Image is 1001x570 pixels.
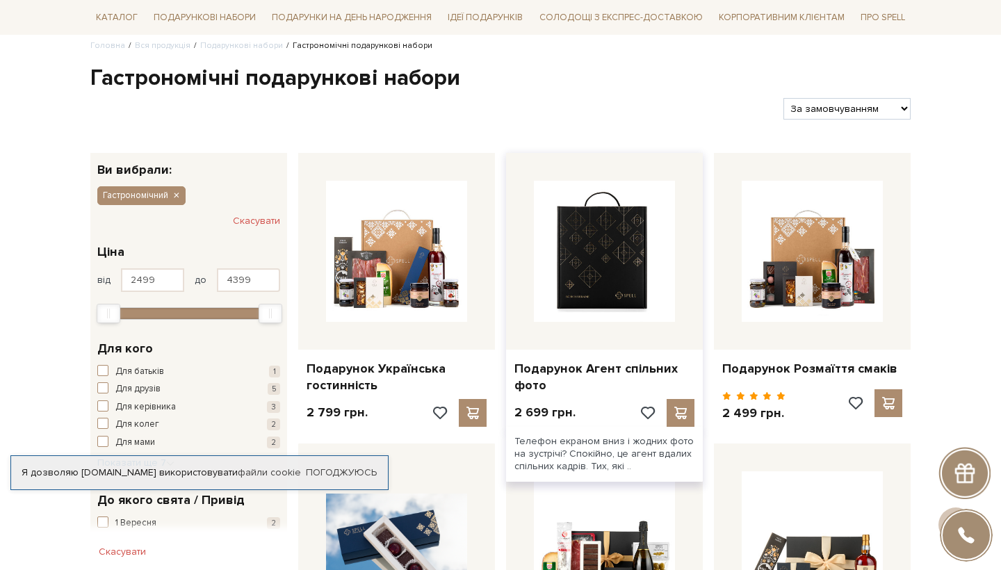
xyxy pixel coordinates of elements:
span: 1 Вересня [115,516,156,530]
button: 1 Вересня 2 [97,516,280,530]
a: Подарунок Розмаїття смаків [722,361,902,377]
span: Ціна [97,243,124,261]
span: 5 [268,383,280,395]
button: Для керівника 3 [97,400,280,414]
span: Ідеї подарунків [442,7,528,28]
div: Max [259,304,282,323]
span: 2 [267,418,280,430]
span: Для колег [115,418,159,432]
li: Гастрономічні подарункові набори [283,40,432,52]
span: 1 [269,366,280,377]
button: Для батьків 1 [97,365,280,379]
div: Телефон екраном вниз і жодних фото на зустрічі? Спокійно, це агент вдалих спільних кадрів. Тих, я... [506,427,703,482]
a: Вся продукція [135,40,190,51]
a: файли cookie [238,466,301,478]
span: Гастрономічний [103,189,168,202]
span: Подарункові набори [148,7,261,28]
a: Головна [90,40,125,51]
span: Для друзів [115,382,161,396]
span: 2 [267,437,280,448]
span: від [97,274,111,286]
span: до [195,274,206,286]
div: Я дозволяю [DOMAIN_NAME] використовувати [11,466,388,479]
span: Для кого [97,339,153,358]
button: Для друзів 5 [97,382,280,396]
button: Скасувати [90,541,154,563]
a: Подарунок Агент спільних фото [514,361,694,393]
p: 2 699 грн. [514,405,576,421]
a: Подарункові набори [200,40,283,51]
a: Солодощі з експрес-доставкою [534,6,708,29]
h1: Гастрономічні подарункові набори [90,64,911,93]
span: Про Spell [855,7,911,28]
span: 2 [267,517,280,529]
a: Корпоративним клієнтам [713,6,850,29]
div: Ви вибрали: [90,153,287,176]
span: Для мами [115,436,155,450]
img: Подарунок Агент спільних фото [534,181,675,322]
span: 3 [267,401,280,413]
a: Подарунок Українська гостинність [307,361,487,393]
p: 2 799 грн. [307,405,368,421]
button: Для мами 2 [97,436,280,450]
button: Скасувати [233,210,280,232]
span: Каталог [90,7,143,28]
button: Гастрономічний [97,186,186,204]
button: Для колег 2 [97,418,280,432]
p: 2 499 грн. [722,405,786,421]
span: Для батьків [115,365,164,379]
span: Подарунки на День народження [266,7,437,28]
span: Для керівника [115,400,176,414]
input: Ціна [121,268,184,292]
input: Ціна [217,268,280,292]
span: До якого свята / Привід [97,491,245,510]
a: Погоджуюсь [306,466,377,479]
div: Min [97,304,120,323]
